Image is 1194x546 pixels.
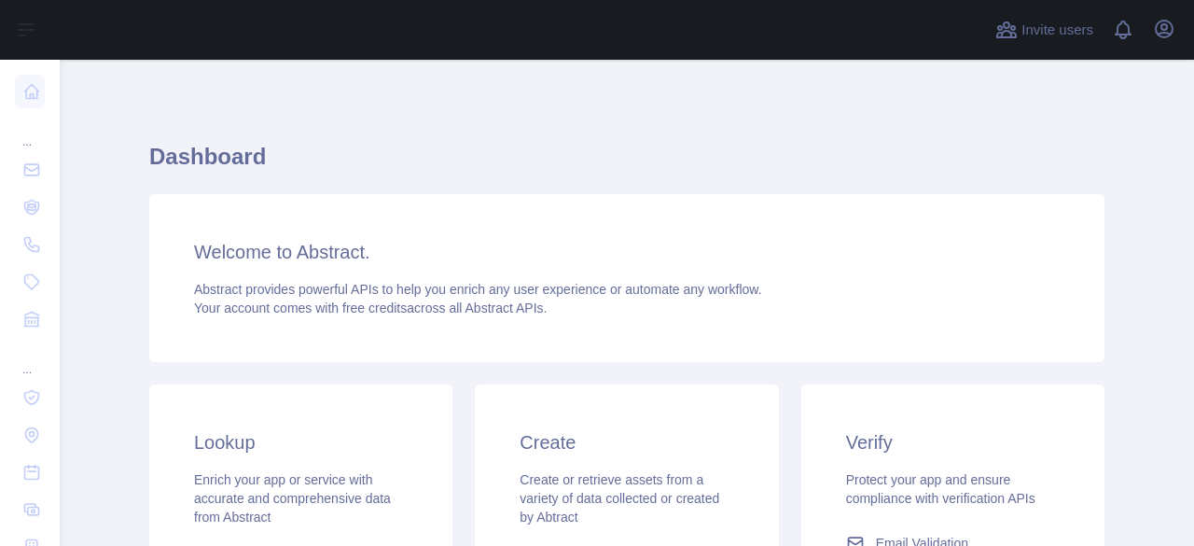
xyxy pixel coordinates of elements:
[194,301,547,315] span: Your account comes with across all Abstract APIs.
[846,472,1035,506] span: Protect your app and ensure compliance with verification APIs
[149,142,1104,187] h1: Dashboard
[194,282,762,297] span: Abstract provides powerful APIs to help you enrich any user experience or automate any workflow.
[846,429,1060,455] h3: Verify
[15,112,45,149] div: ...
[194,472,391,525] span: Enrich your app or service with accurate and comprehensive data from Abstract
[342,301,407,315] span: free credits
[520,429,733,455] h3: Create
[1021,20,1093,41] span: Invite users
[194,239,1060,265] h3: Welcome to Abstract.
[15,340,45,377] div: ...
[520,472,719,525] span: Create or retrieve assets from a variety of data collected or created by Abtract
[194,429,408,455] h3: Lookup
[992,15,1097,45] button: Invite users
